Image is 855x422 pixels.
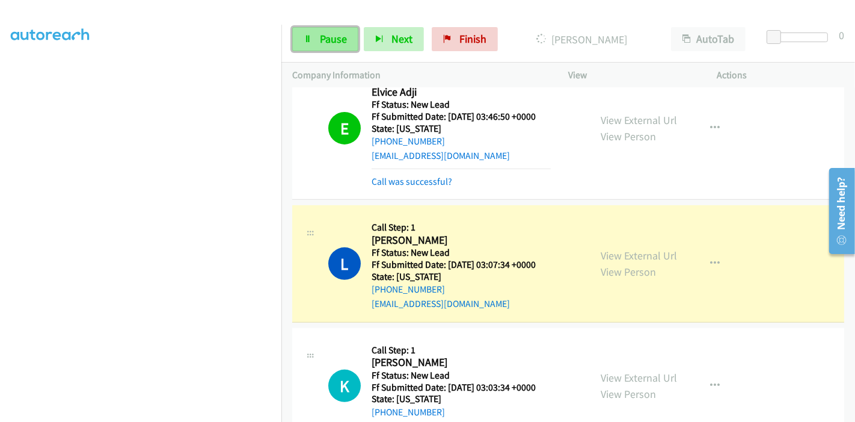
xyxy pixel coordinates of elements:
h2: [PERSON_NAME] [372,234,551,247]
button: AutoTab [671,27,746,51]
iframe: Resource Center [821,163,855,259]
a: View Person [601,129,656,143]
h2: Elvice Adji [372,85,551,99]
span: Finish [459,32,486,46]
a: Call was successful? [372,176,452,187]
button: Next [364,27,424,51]
h5: Ff Status: New Lead [372,247,551,259]
a: [EMAIL_ADDRESS][DOMAIN_NAME] [372,150,510,161]
a: View External Url [601,371,677,385]
a: View External Url [601,113,677,127]
p: View [568,68,696,82]
a: [EMAIL_ADDRESS][DOMAIN_NAME] [372,298,510,309]
a: View Person [601,387,656,401]
h5: State: [US_STATE] [372,393,551,405]
div: Delay between calls (in seconds) [773,33,828,42]
div: 0 [839,27,844,43]
h5: Ff Status: New Lead [372,370,551,382]
h5: State: [US_STATE] [372,123,551,135]
h2: [PERSON_NAME] [372,356,551,370]
h1: K [328,370,361,402]
a: Pause [292,27,358,51]
span: Next [391,32,412,46]
span: Pause [320,32,347,46]
h5: Ff Submitted Date: [DATE] 03:46:50 +0000 [372,111,551,123]
p: Company Information [292,68,547,82]
h1: L [328,247,361,280]
h5: State: [US_STATE] [372,271,551,283]
h5: Ff Submitted Date: [DATE] 03:03:34 +0000 [372,382,551,394]
a: Finish [432,27,498,51]
a: [PHONE_NUMBER] [372,135,445,147]
h5: Call Step: 1 [372,222,551,234]
h5: Ff Status: New Lead [372,99,551,111]
p: [PERSON_NAME] [514,31,649,48]
a: View External Url [601,249,677,262]
a: View Person [601,265,656,279]
h5: Ff Submitted Date: [DATE] 03:07:34 +0000 [372,259,551,271]
h5: Call Step: 1 [372,344,551,356]
p: Actions [717,68,845,82]
h1: E [328,112,361,144]
a: [PHONE_NUMBER] [372,284,445,295]
a: [PHONE_NUMBER] [372,406,445,418]
div: The call is yet to be attempted [328,370,361,402]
